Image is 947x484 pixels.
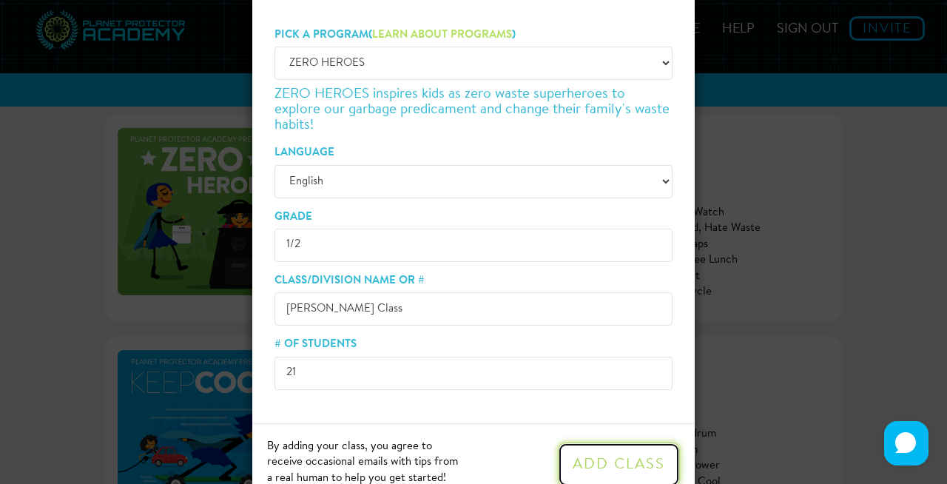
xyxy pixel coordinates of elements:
[368,30,372,41] span: (
[512,30,516,41] span: )
[274,145,334,161] label: Language
[880,417,932,469] iframe: HelpCrunch
[372,30,512,41] a: Learn about programs
[274,337,357,352] label: # of Students
[274,87,673,134] h4: ZERO HEROES inspires kids as zero waste superheroes to explore our garbage predicament and change...
[274,30,368,41] span: Pick a program
[274,209,312,225] label: Grade
[274,273,425,289] label: Class/Division Name or #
